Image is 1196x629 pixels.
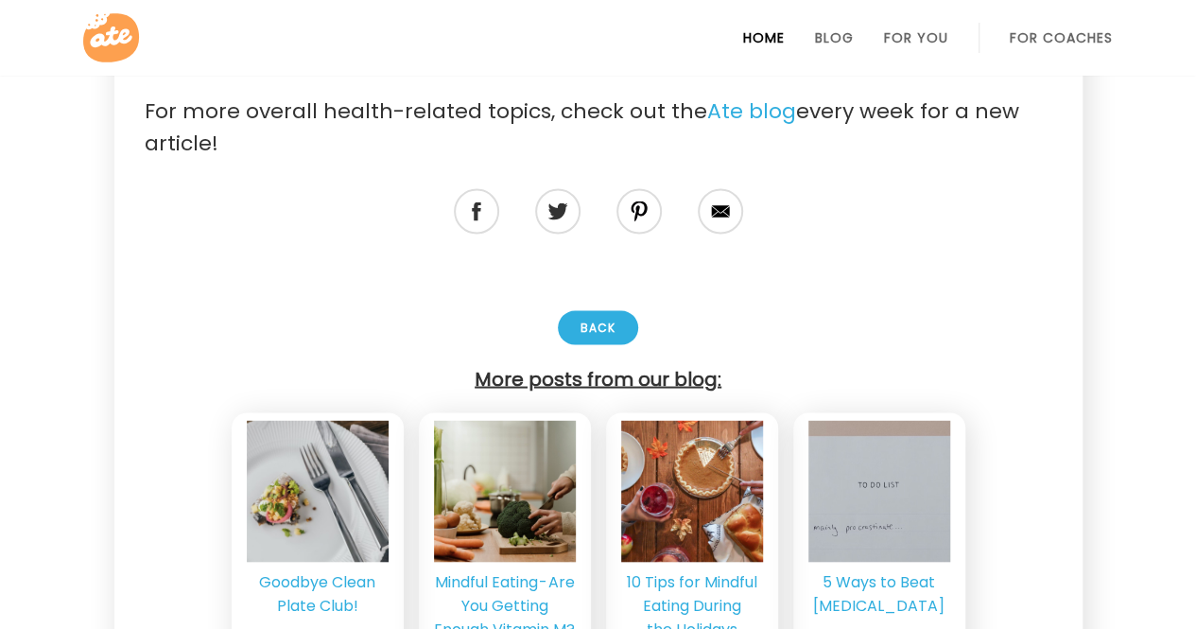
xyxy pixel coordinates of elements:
a: Home [743,30,785,45]
img: Instagram [629,185,650,236]
img: Facebook [472,186,481,236]
img: Woman cutting vegetables. Image: Pexels - Ron Lach [396,420,614,562]
a: For You [884,30,948,45]
img: Twitter [547,187,567,235]
p: For more overall health-related topics, check out the every week for a new article! [145,96,1052,158]
div: Goodbye Clean Plate Club! [247,569,389,617]
img: Remaining food on a plate. Unsplash - Mads Eneqvist [184,420,451,562]
img: Mindful eating holidays. Image: Pexels - Element5 Digital [579,420,805,562]
div: Back [558,310,638,344]
h4: More posts from our blog: [145,367,1052,397]
a: Ate blog [707,96,796,127]
img: Image: Unsplash - Annie Spratt [712,420,1047,562]
a: For Coaches [1010,30,1113,45]
img: Medium [710,187,731,236]
a: Blog [815,30,854,45]
div: 5 Ways to Beat [MEDICAL_DATA] [808,569,950,617]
